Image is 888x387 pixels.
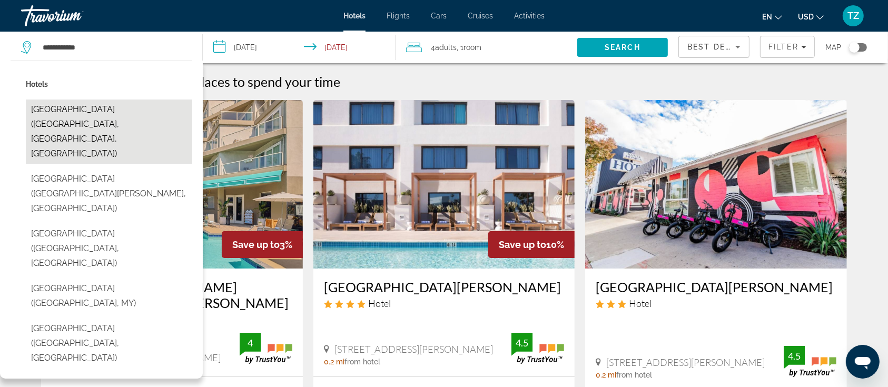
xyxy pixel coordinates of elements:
[324,297,565,309] div: 4 star Hotel
[240,333,292,364] img: TrustYou guest rating badge
[431,12,447,20] a: Cars
[760,36,815,58] button: Filters
[387,12,410,20] a: Flights
[846,345,880,379] iframe: Button to launch messaging window
[324,358,344,366] span: 0.2 mi
[42,39,186,55] input: Search hotel destination
[488,231,575,258] div: 10%
[596,371,616,379] span: 0.2 mi
[784,346,836,377] img: TrustYou guest rating badge
[26,169,192,219] button: Select hotel: Shore Hotel (Port Saint Mary, GB)
[596,297,836,309] div: 3 star Hotel
[334,343,493,355] span: [STREET_ADDRESS][PERSON_NAME]
[596,279,836,295] a: [GEOGRAPHIC_DATA][PERSON_NAME]
[324,279,565,295] a: [GEOGRAPHIC_DATA][PERSON_NAME]
[344,358,380,366] span: from hotel
[629,297,652,309] span: Hotel
[762,13,772,21] span: en
[232,239,280,250] span: Save up to
[26,77,192,92] p: Hotel options
[368,297,391,309] span: Hotel
[194,74,340,90] span: places to spend your time
[511,333,564,364] img: TrustYou guest rating badge
[606,356,765,368] span: [STREET_ADDRESS][PERSON_NAME]
[464,43,482,52] span: Room
[343,12,366,20] a: Hotels
[431,40,457,55] span: 4
[762,9,782,24] button: Change language
[396,32,577,63] button: Travelers: 4 adults, 0 children
[468,12,493,20] a: Cruises
[784,350,805,362] div: 4.5
[21,2,126,29] a: Travorium
[616,371,652,379] span: from hotel
[313,100,575,269] img: Hilton Santa Monica Hotel & Suites
[457,40,482,55] span: , 1
[511,336,532,349] div: 4.5
[798,13,814,21] span: USD
[768,43,798,51] span: Filter
[26,224,192,273] button: Select hotel: Shore Hotel (Yuncheng, CN)
[687,41,741,53] mat-select: Sort by
[222,231,303,258] div: 3%
[170,74,340,90] h2: 421
[436,43,457,52] span: Adults
[26,100,192,164] button: Select hotel: Shore Hotel (Santa Monica, CA, US)
[514,12,545,20] a: Activities
[585,100,847,269] img: Santa Monica Hotel
[841,43,867,52] button: Toggle map
[203,32,395,63] button: Select check in and out date
[240,336,261,349] div: 4
[840,5,867,27] button: User Menu
[499,239,546,250] span: Save up to
[798,9,824,24] button: Change currency
[26,319,192,368] button: Select hotel: Shore Hotel Laxey (Laxey, GB)
[847,11,859,21] span: TZ
[26,279,192,313] button: Select hotel: Shore Hotel Melaka Private Suites (Malacca, MY)
[577,38,668,57] button: Search
[605,43,640,52] span: Search
[825,40,841,55] span: Map
[687,43,742,51] span: Best Deals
